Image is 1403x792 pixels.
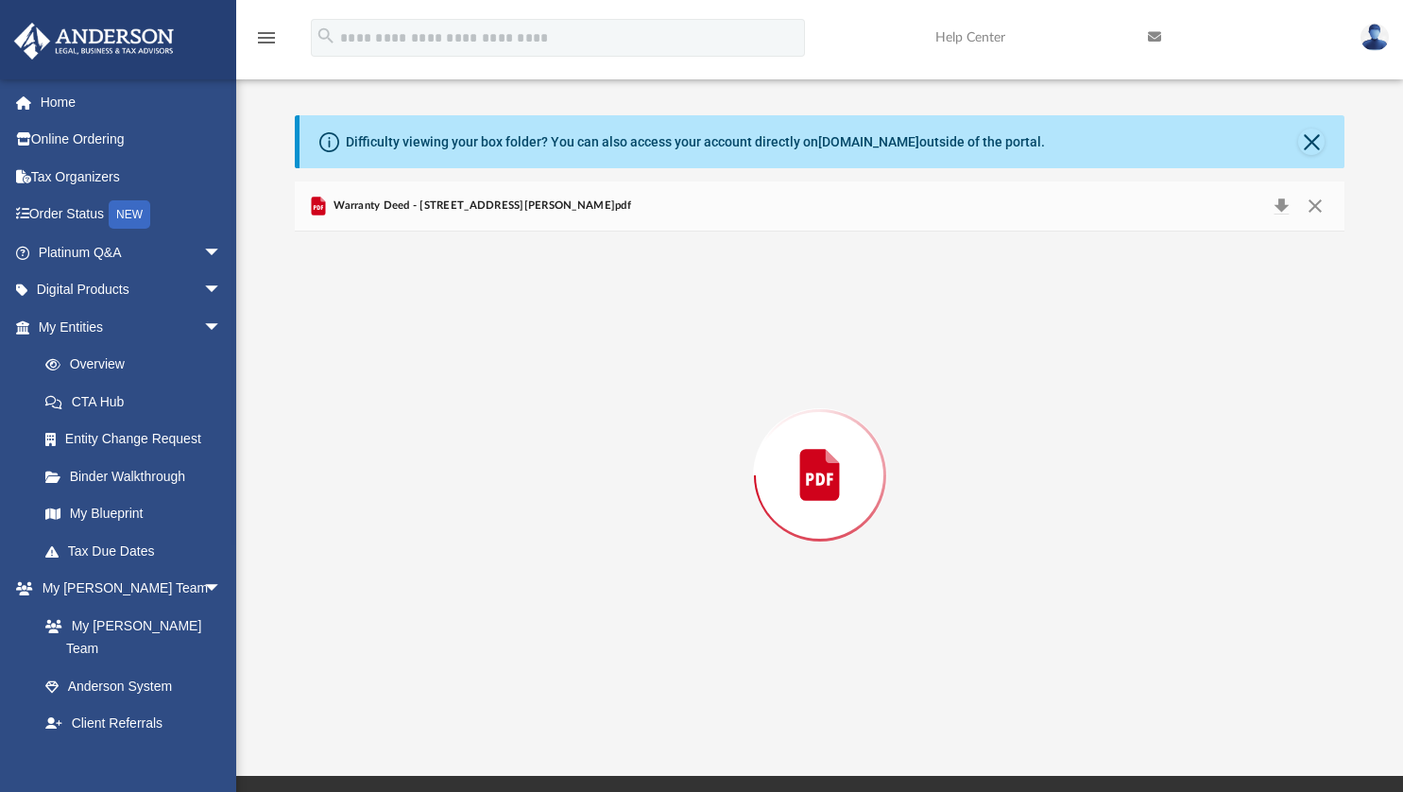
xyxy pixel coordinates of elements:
[26,667,241,705] a: Anderson System
[26,383,250,421] a: CTA Hub
[1264,193,1298,219] button: Download
[1298,129,1325,155] button: Close
[13,196,250,234] a: Order StatusNEW
[1298,193,1332,219] button: Close
[13,233,250,271] a: Platinum Q&Aarrow_drop_down
[316,26,336,46] i: search
[255,26,278,49] i: menu
[13,308,250,346] a: My Entitiesarrow_drop_down
[13,271,250,309] a: Digital Productsarrow_drop_down
[26,607,231,667] a: My [PERSON_NAME] Team
[26,457,250,495] a: Binder Walkthrough
[346,132,1045,152] div: Difficulty viewing your box folder? You can also access your account directly on outside of the p...
[26,532,250,570] a: Tax Due Dates
[13,83,250,121] a: Home
[26,421,250,458] a: Entity Change Request
[13,158,250,196] a: Tax Organizers
[295,181,1345,719] div: Preview
[330,198,631,215] span: Warranty Deed - [STREET_ADDRESS][PERSON_NAME]pdf
[203,271,241,310] span: arrow_drop_down
[1360,24,1389,51] img: User Pic
[109,200,150,229] div: NEW
[13,570,241,608] a: My [PERSON_NAME] Teamarrow_drop_down
[13,121,250,159] a: Online Ordering
[26,495,241,533] a: My Blueprint
[818,134,919,149] a: [DOMAIN_NAME]
[203,570,241,609] span: arrow_drop_down
[26,705,241,743] a: Client Referrals
[255,36,278,49] a: menu
[26,346,250,384] a: Overview
[203,308,241,347] span: arrow_drop_down
[203,233,241,272] span: arrow_drop_down
[9,23,180,60] img: Anderson Advisors Platinum Portal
